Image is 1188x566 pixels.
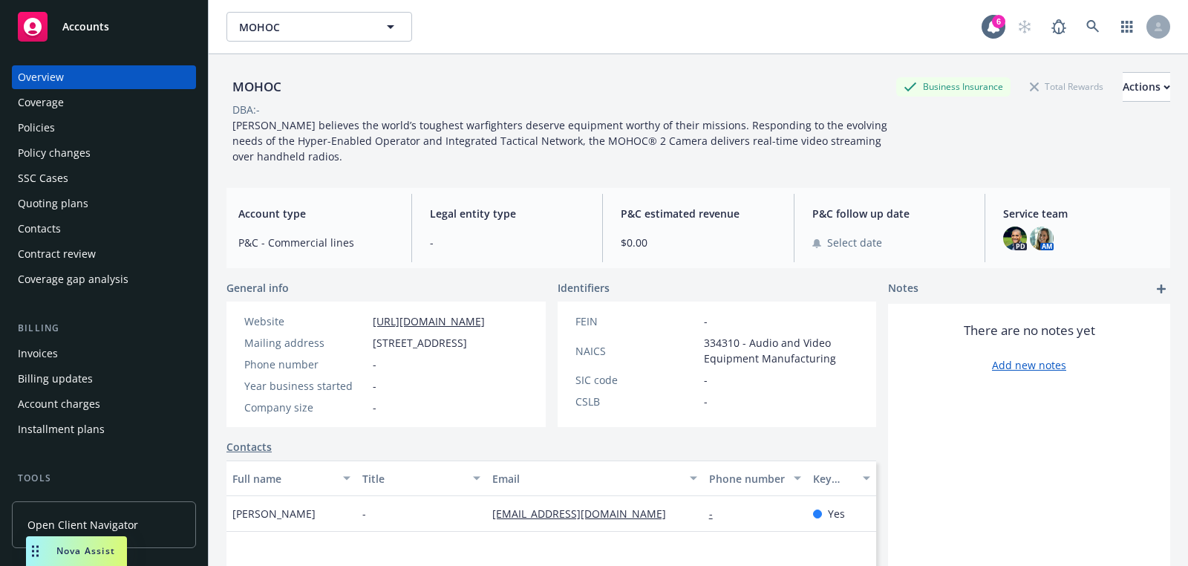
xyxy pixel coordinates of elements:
[1112,12,1142,42] a: Switch app
[226,461,356,496] button: Full name
[430,235,585,250] span: -
[56,544,115,557] span: Nova Assist
[709,471,785,487] div: Phone number
[373,400,376,415] span: -
[12,141,196,165] a: Policy changes
[12,392,196,416] a: Account charges
[18,116,55,140] div: Policies
[492,471,681,487] div: Email
[27,517,138,533] span: Open Client Navigator
[704,313,708,329] span: -
[244,400,367,415] div: Company size
[828,506,845,521] span: Yes
[558,280,610,296] span: Identifiers
[362,506,366,521] span: -
[575,394,698,409] div: CSLB
[12,192,196,215] a: Quoting plans
[18,392,100,416] div: Account charges
[12,342,196,365] a: Invoices
[12,471,196,486] div: Tools
[232,471,334,487] div: Full name
[704,372,708,388] span: -
[896,77,1011,96] div: Business Insurance
[238,206,394,221] span: Account type
[226,12,412,42] button: MOHOC
[244,378,367,394] div: Year business started
[373,378,376,394] span: -
[575,343,698,359] div: NAICS
[704,394,708,409] span: -
[1078,12,1108,42] a: Search
[12,6,196,48] a: Accounts
[18,267,128,291] div: Coverage gap analysis
[1044,12,1074,42] a: Report a Bug
[373,314,485,328] a: [URL][DOMAIN_NAME]
[244,357,367,372] div: Phone number
[1123,73,1170,101] div: Actions
[1152,280,1170,298] a: add
[356,461,486,496] button: Title
[244,313,367,329] div: Website
[232,506,316,521] span: [PERSON_NAME]
[18,417,105,441] div: Installment plans
[244,335,367,351] div: Mailing address
[12,417,196,441] a: Installment plans
[621,235,776,250] span: $0.00
[1003,227,1027,250] img: photo
[18,166,68,190] div: SSC Cases
[362,471,464,487] div: Title
[703,461,807,496] button: Phone number
[575,372,698,388] div: SIC code
[992,15,1005,28] div: 6
[812,206,967,221] span: P&C follow up date
[827,235,882,250] span: Select date
[813,471,854,487] div: Key contact
[239,19,368,35] span: MOHOC
[1123,72,1170,102] button: Actions
[12,242,196,266] a: Contract review
[492,507,678,521] a: [EMAIL_ADDRESS][DOMAIN_NAME]
[964,322,1095,339] span: There are no notes yet
[18,192,88,215] div: Quoting plans
[888,280,918,298] span: Notes
[26,536,127,566] button: Nova Assist
[12,166,196,190] a: SSC Cases
[373,335,467,351] span: [STREET_ADDRESS]
[12,217,196,241] a: Contacts
[12,65,196,89] a: Overview
[18,217,61,241] div: Contacts
[26,536,45,566] div: Drag to move
[18,65,64,89] div: Overview
[430,206,585,221] span: Legal entity type
[18,367,93,391] div: Billing updates
[486,461,703,496] button: Email
[992,357,1066,373] a: Add new notes
[226,280,289,296] span: General info
[704,335,859,366] span: 334310 - Audio and Video Equipment Manufacturing
[18,242,96,266] div: Contract review
[18,141,91,165] div: Policy changes
[62,21,109,33] span: Accounts
[238,235,394,250] span: P&C - Commercial lines
[1030,227,1054,250] img: photo
[12,116,196,140] a: Policies
[18,342,58,365] div: Invoices
[575,313,698,329] div: FEIN
[621,206,776,221] span: P&C estimated revenue
[226,77,287,97] div: MOHOC
[232,118,890,163] span: [PERSON_NAME] believes the world’s toughest warfighters deserve equipment worthy of their mission...
[709,507,725,521] a: -
[18,91,64,114] div: Coverage
[12,267,196,291] a: Coverage gap analysis
[807,461,876,496] button: Key contact
[12,321,196,336] div: Billing
[1010,12,1039,42] a: Start snowing
[12,367,196,391] a: Billing updates
[1003,206,1158,221] span: Service team
[373,357,376,372] span: -
[226,439,272,455] a: Contacts
[1022,77,1111,96] div: Total Rewards
[12,91,196,114] a: Coverage
[232,102,260,117] div: DBA: -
